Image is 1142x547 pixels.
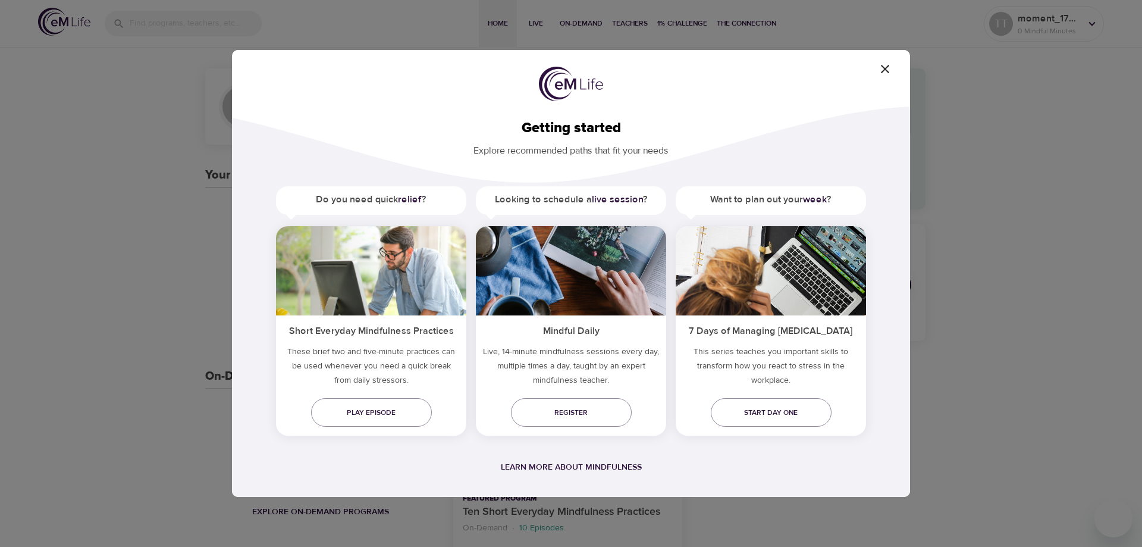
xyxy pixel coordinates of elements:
[539,67,603,101] img: logo
[511,398,632,427] a: Register
[520,407,622,419] span: Register
[311,398,432,427] a: Play episode
[676,315,866,345] h5: 7 Days of Managing [MEDICAL_DATA]
[476,345,666,392] p: Live, 14-minute mindfulness sessions every day, multiple times a day, taught by an expert mindful...
[276,186,466,213] h5: Do you need quick ?
[276,315,466,345] h5: Short Everyday Mindfulness Practices
[251,137,891,158] p: Explore recommended paths that fit your needs
[501,462,642,473] a: Learn more about mindfulness
[476,315,666,345] h5: Mindful Daily
[276,345,466,392] h5: These brief two and five-minute practices can be used whenever you need a quick break from daily ...
[476,226,666,315] img: ims
[676,345,866,392] p: This series teaches you important skills to transform how you react to stress in the workplace.
[321,407,422,419] span: Play episode
[676,186,866,213] h5: Want to plan out your ?
[711,398,832,427] a: Start day one
[592,193,643,205] a: live session
[476,186,666,213] h5: Looking to schedule a ?
[676,226,866,315] img: ims
[251,120,891,137] h2: Getting started
[720,407,822,419] span: Start day one
[276,226,466,315] img: ims
[398,193,422,205] a: relief
[803,193,827,205] a: week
